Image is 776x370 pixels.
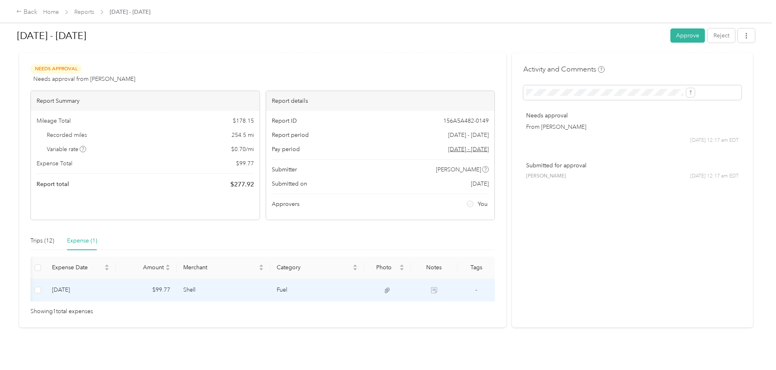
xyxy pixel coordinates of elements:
th: Photo [364,257,411,279]
h1: Aug 25 - 31, 2025 [17,26,665,45]
span: [PERSON_NAME] [526,173,566,180]
span: caret-down [165,267,170,272]
span: [DATE] - [DATE] [448,131,489,139]
span: [DATE] 12:17 am EDT [690,137,739,144]
span: caret-down [104,267,109,272]
td: $99.77 [116,279,177,301]
span: Merchant [183,264,258,271]
div: Tags [464,264,488,271]
span: Go to pay period [448,145,489,154]
span: Needs Approval [30,64,82,74]
span: Category [277,264,351,271]
a: Home [43,9,59,15]
th: Amount [116,257,177,279]
td: Shell [177,279,271,301]
div: Expense (1) [67,236,97,245]
span: Submitted on [272,180,307,188]
span: caret-up [399,263,404,268]
th: Notes [411,257,457,279]
span: Mileage Total [37,117,71,125]
p: Submitted for approval [526,161,739,170]
p: From [PERSON_NAME] [526,123,739,131]
button: Reject [708,28,735,43]
span: caret-down [353,267,358,272]
th: Expense Date [46,257,116,279]
span: Approvers [272,200,299,208]
span: Submitter [272,165,297,174]
span: [DATE] [471,180,489,188]
span: Expense Total [37,159,72,168]
td: - [457,279,495,301]
div: Trips (12) [30,236,54,245]
button: Approve [670,28,705,43]
a: Reports [74,9,94,15]
span: [DATE] - [DATE] [110,8,150,16]
span: Showing 1 total expenses [30,307,93,316]
span: caret-up [259,263,264,268]
span: caret-down [399,267,404,272]
span: 254.5 mi [232,131,254,139]
span: caret-up [165,263,170,268]
span: $ 178.15 [233,117,254,125]
span: Variable rate [47,145,87,154]
th: Tags [457,257,495,279]
span: 156A5A482-0149 [443,117,489,125]
div: Report details [266,91,495,111]
span: caret-up [353,263,358,268]
span: Recorded miles [47,131,87,139]
span: caret-down [259,267,264,272]
span: Report period [272,131,309,139]
td: Fuel [270,279,364,301]
span: [PERSON_NAME] [436,165,481,174]
span: caret-up [104,263,109,268]
span: Report total [37,180,69,188]
span: Amount [122,264,164,271]
span: Pay period [272,145,300,154]
span: $ 277.92 [230,180,254,189]
span: You [478,200,488,208]
div: Report Summary [31,91,260,111]
span: Photo [371,264,398,271]
span: $ 99.77 [236,159,254,168]
p: Needs approval [526,111,739,120]
th: Category [270,257,364,279]
span: [DATE] 12:17 am EDT [690,173,739,180]
span: Needs approval from [PERSON_NAME] [33,75,135,83]
span: Report ID [272,117,297,125]
iframe: Everlance-gr Chat Button Frame [730,325,776,370]
div: Back [16,7,37,17]
span: Expense Date [52,264,103,271]
span: - [475,286,477,293]
h4: Activity and Comments [523,64,605,74]
span: $ 0.70 / mi [231,145,254,154]
td: 8-25-2025 [46,279,116,301]
th: Merchant [177,257,271,279]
